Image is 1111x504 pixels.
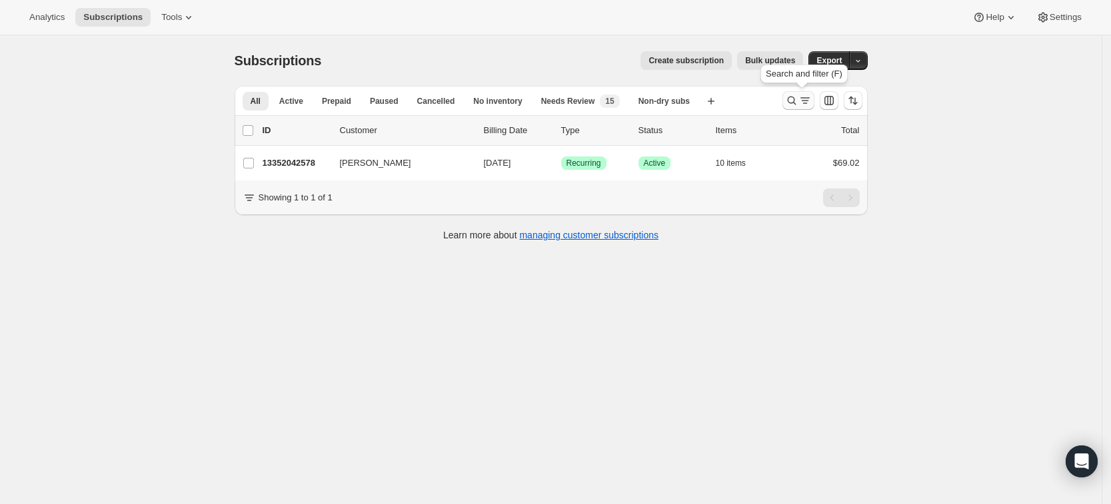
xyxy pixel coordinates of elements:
[782,91,814,110] button: Search and filter results
[737,51,803,70] button: Bulk updates
[1050,12,1082,23] span: Settings
[820,91,838,110] button: Customize table column order and visibility
[844,91,862,110] button: Sort the results
[473,96,522,107] span: No inventory
[279,96,303,107] span: Active
[638,124,705,137] p: Status
[75,8,151,27] button: Subscriptions
[519,230,658,240] a: managing customer subscriptions
[964,8,1025,27] button: Help
[332,152,465,174] button: [PERSON_NAME]
[263,124,329,137] p: ID
[340,156,411,170] span: [PERSON_NAME]
[700,92,722,111] button: Create new view
[638,96,690,107] span: Non-dry subs
[816,55,842,66] span: Export
[251,96,261,107] span: All
[745,55,795,66] span: Bulk updates
[235,53,322,68] span: Subscriptions
[566,158,601,168] span: Recurring
[823,188,860,207] nav: Pagination
[808,51,850,70] button: Export
[21,8,73,27] button: Analytics
[484,124,551,137] p: Billing Date
[161,12,182,23] span: Tools
[370,96,399,107] span: Paused
[716,158,746,168] span: 10 items
[716,124,782,137] div: Items
[443,228,658,242] p: Learn more about
[841,124,859,137] p: Total
[640,51,732,70] button: Create subscription
[644,158,666,168] span: Active
[1028,8,1090,27] button: Settings
[1066,445,1098,477] div: Open Intercom Messenger
[263,154,860,172] div: 13352042578[PERSON_NAME][DATE]SuccessRecurringSuccessActive10 items$69.02
[605,96,614,107] span: 15
[29,12,65,23] span: Analytics
[833,158,860,168] span: $69.02
[986,12,1004,23] span: Help
[263,124,860,137] div: IDCustomerBilling DateTypeStatusItemsTotal
[716,154,760,172] button: 10 items
[648,55,724,66] span: Create subscription
[340,124,473,137] p: Customer
[83,12,143,23] span: Subscriptions
[484,158,511,168] span: [DATE]
[417,96,455,107] span: Cancelled
[263,156,329,170] p: 13352042578
[153,8,203,27] button: Tools
[561,124,628,137] div: Type
[541,96,595,107] span: Needs Review
[322,96,351,107] span: Prepaid
[259,191,333,204] p: Showing 1 to 1 of 1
